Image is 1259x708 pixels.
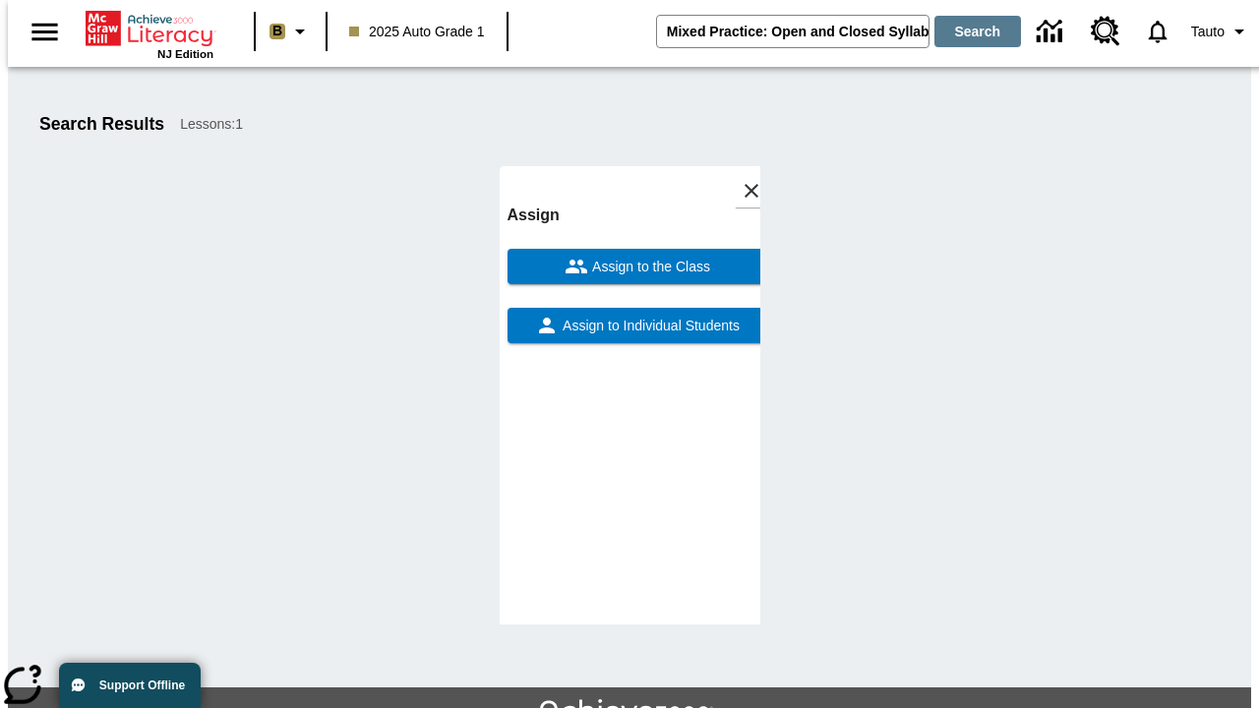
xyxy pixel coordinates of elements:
span: 2025 Auto Grade 1 [349,22,485,42]
a: Data Center [1025,5,1079,59]
span: Assign to Individual Students [559,316,740,336]
button: Search [934,16,1021,47]
button: Boost Class color is light brown. Change class color [262,14,320,49]
button: Profile/Settings [1183,14,1259,49]
button: Close [735,174,768,207]
button: Assign to the Class [508,249,768,284]
span: Tauto [1191,22,1225,42]
h1: Search Results [39,114,164,135]
button: Assign to Individual Students [508,308,768,343]
span: NJ Edition [157,48,213,60]
button: Open side menu [16,3,74,61]
div: Home [86,7,213,60]
a: Resource Center, Will open in new tab [1079,5,1132,58]
span: Assign to the Class [588,257,710,277]
a: Notifications [1132,6,1183,57]
input: search field [657,16,929,47]
h6: Assign [508,202,768,229]
button: Support Offline [59,663,201,708]
span: B [272,19,282,43]
div: lesson details [500,166,760,624]
a: Home [86,9,213,48]
span: Support Offline [99,678,185,692]
span: Lessons : 1 [180,114,243,135]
